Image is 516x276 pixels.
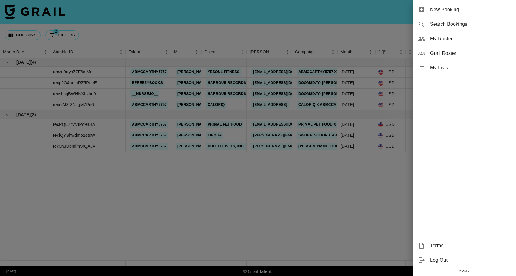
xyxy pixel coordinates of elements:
div: Terms [413,238,516,253]
div: New Booking [413,2,516,17]
div: Log Out [413,253,516,268]
span: New Booking [430,6,511,13]
div: Grail Roster [413,46,516,61]
div: My Lists [413,61,516,75]
span: My Roster [430,35,511,42]
span: My Lists [430,64,511,72]
span: Log Out [430,257,511,264]
div: My Roster [413,32,516,46]
span: Grail Roster [430,50,511,57]
div: v [DATE] [413,268,516,274]
span: Search Bookings [430,21,511,28]
div: Search Bookings [413,17,516,32]
span: Terms [430,242,511,249]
